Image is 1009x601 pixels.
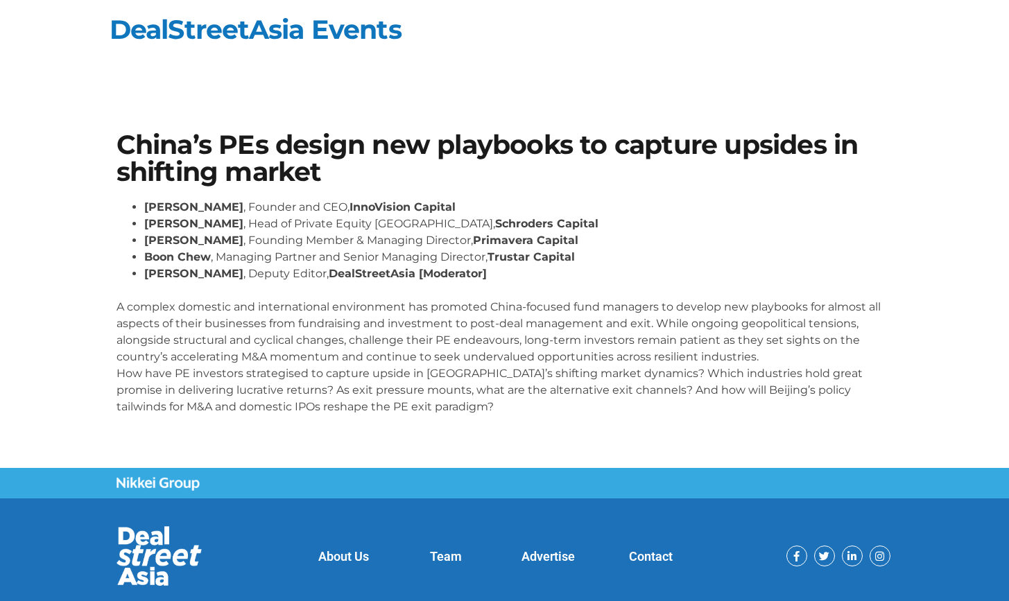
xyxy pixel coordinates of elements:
li: , Founder and CEO, [144,199,893,216]
a: Team [430,549,462,564]
a: About Us [318,549,369,564]
strong: Boon Chew [144,250,211,263]
strong: DealStreetAsia [Moderator] [329,267,487,280]
strong: [PERSON_NAME] [144,267,243,280]
h1: China’s PEs design new playbooks to capture upsides in shifting market [117,132,893,185]
li: , Head of Private Equity [GEOGRAPHIC_DATA], [144,216,893,232]
li: , Managing Partner and Senior Managing Director, [144,249,893,265]
strong: Trustar Capital [488,250,575,263]
p: A complex domestic and international environment has promoted China-focused fund managers to deve... [117,282,893,415]
a: Advertise [521,549,575,564]
strong: Primavera Capital [473,234,578,247]
strong: [PERSON_NAME] [144,200,243,214]
strong: Schroders Capital [495,217,598,230]
a: Contact [629,549,673,564]
strong: [PERSON_NAME] [144,234,243,247]
strong: InnoVision Capital [350,200,456,214]
li: , Deputy Editor, [144,265,893,282]
img: Nikkei Group [117,477,200,491]
li: , Founding Member & Managing Director, [144,232,893,249]
a: DealStreetAsia Events [110,13,402,46]
strong: [PERSON_NAME] [144,217,243,230]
